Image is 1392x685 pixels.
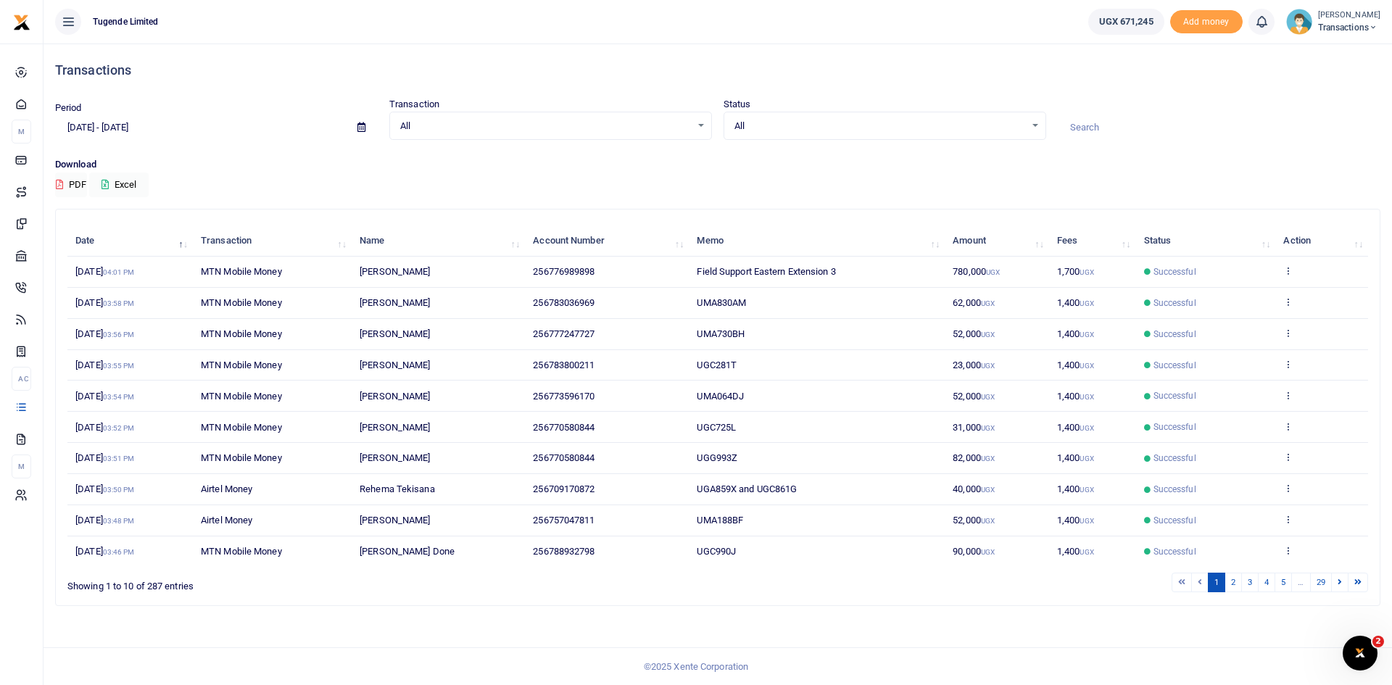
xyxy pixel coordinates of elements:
[1080,548,1093,556] small: UGX
[12,367,31,391] li: Ac
[75,483,134,494] span: [DATE]
[75,266,134,277] span: [DATE]
[697,266,835,277] span: Field Support Eastern Extension 3
[103,517,135,525] small: 03:48 PM
[1170,10,1243,34] span: Add money
[981,393,995,401] small: UGX
[525,225,689,257] th: Account Number: activate to sort column ascending
[1057,297,1094,308] span: 1,400
[533,422,594,433] span: 256770580844
[1286,9,1380,35] a: profile-user [PERSON_NAME] Transactions
[697,515,743,526] span: UMA188BF
[1057,391,1094,402] span: 1,400
[1343,636,1377,671] iframe: Intercom live chat
[1057,266,1094,277] span: 1,700
[55,101,82,115] label: Period
[103,454,135,462] small: 03:51 PM
[981,454,995,462] small: UGX
[75,546,134,557] span: [DATE]
[986,268,1000,276] small: UGX
[201,266,282,277] span: MTN Mobile Money
[201,422,282,433] span: MTN Mobile Money
[697,391,744,402] span: UMA064DJ
[689,225,945,257] th: Memo: activate to sort column ascending
[697,328,745,339] span: UMA730BH
[360,483,435,494] span: Rehema Tekisana
[55,157,1380,173] p: Download
[697,483,797,494] span: UGA859X and UGC861G
[103,362,135,370] small: 03:55 PM
[87,15,165,28] span: Tugende Limited
[1057,328,1094,339] span: 1,400
[1153,420,1196,433] span: Successful
[103,424,135,432] small: 03:52 PM
[360,546,455,557] span: [PERSON_NAME] Done
[945,225,1049,257] th: Amount: activate to sort column ascending
[1275,573,1292,592] a: 5
[1153,389,1196,402] span: Successful
[953,297,995,308] span: 62,000
[201,546,282,557] span: MTN Mobile Money
[953,328,995,339] span: 52,000
[1310,573,1332,592] a: 29
[360,328,430,339] span: [PERSON_NAME]
[697,360,737,370] span: UGC281T
[89,173,149,197] button: Excel
[533,297,594,308] span: 256783036969
[1170,10,1243,34] li: Toup your wallet
[1080,454,1093,462] small: UGX
[201,297,282,308] span: MTN Mobile Money
[697,452,737,463] span: UGG993Z
[953,483,995,494] span: 40,000
[533,266,594,277] span: 256776989898
[724,97,751,112] label: Status
[1225,573,1242,592] a: 2
[1318,9,1380,22] small: [PERSON_NAME]
[55,62,1380,78] h4: Transactions
[201,515,252,526] span: Airtel Money
[201,391,282,402] span: MTN Mobile Money
[201,360,282,370] span: MTN Mobile Money
[1275,225,1368,257] th: Action: activate to sort column ascending
[360,452,430,463] span: [PERSON_NAME]
[1080,299,1093,307] small: UGX
[360,391,430,402] span: [PERSON_NAME]
[533,515,594,526] span: 256757047811
[953,422,995,433] span: 31,000
[1057,360,1094,370] span: 1,400
[1153,452,1196,465] span: Successful
[201,328,282,339] span: MTN Mobile Money
[67,571,604,594] div: Showing 1 to 10 of 287 entries
[201,483,252,494] span: Airtel Money
[981,424,995,432] small: UGX
[400,119,691,133] span: All
[533,360,594,370] span: 256783800211
[103,393,135,401] small: 03:54 PM
[75,452,134,463] span: [DATE]
[1258,573,1275,592] a: 4
[1241,573,1259,592] a: 3
[953,391,995,402] span: 52,000
[981,486,995,494] small: UGX
[13,16,30,27] a: logo-small logo-large logo-large
[75,422,134,433] span: [DATE]
[981,517,995,525] small: UGX
[360,266,430,277] span: [PERSON_NAME]
[1088,9,1164,35] a: UGX 671,245
[103,268,135,276] small: 04:01 PM
[953,360,995,370] span: 23,000
[75,515,134,526] span: [DATE]
[1049,225,1136,257] th: Fees: activate to sort column ascending
[1099,14,1153,29] span: UGX 671,245
[1057,515,1094,526] span: 1,400
[953,452,995,463] span: 82,000
[1153,328,1196,341] span: Successful
[360,297,430,308] span: [PERSON_NAME]
[360,360,430,370] span: [PERSON_NAME]
[533,391,594,402] span: 256773596170
[533,452,594,463] span: 256770580844
[201,452,282,463] span: MTN Mobile Money
[734,119,1025,133] span: All
[12,120,31,144] li: M
[1153,265,1196,278] span: Successful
